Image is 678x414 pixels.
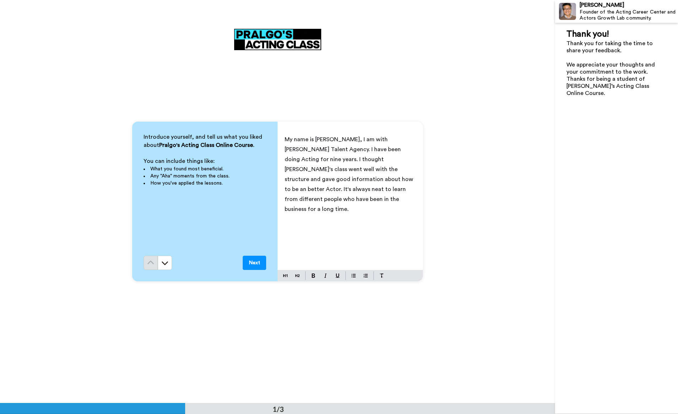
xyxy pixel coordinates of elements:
span: You can include things like: [144,158,215,164]
span: Thank you for taking the time to share your feedback. [566,41,654,53]
span: We appreciate your thoughts and your commitment to the work. Thanks for being a student of [PERSO... [566,62,656,96]
div: 1/3 [261,404,295,414]
img: heading-two-block.svg [295,273,300,278]
span: Pralgo's Acting Class Online Course [159,142,253,148]
button: Next [243,256,266,270]
span: My name is [PERSON_NAME], I am with [PERSON_NAME] Talent Agency. I have been doing Acting for nin... [285,137,415,212]
span: Any "Aha" moments from the class. [150,174,230,179]
img: numbered-block.svg [364,273,368,278]
img: Profile Image [559,3,576,20]
span: Thank you! [566,30,609,38]
span: . [253,142,254,148]
span: Introduce yourself, and tell us what you liked about [144,134,264,148]
span: How you've applied the lessons. [150,181,223,186]
img: italic-mark.svg [324,274,327,278]
div: Founder of the Acting Career Center and Actors Growth Lab community. [580,9,678,21]
span: What you found most beneficial. [150,166,224,171]
div: [PERSON_NAME] [580,2,678,9]
img: bold-mark.svg [312,274,315,278]
img: heading-one-block.svg [283,273,287,278]
img: underline-mark.svg [335,274,340,278]
img: bulleted-block.svg [351,273,356,278]
img: clear-format.svg [380,274,384,278]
